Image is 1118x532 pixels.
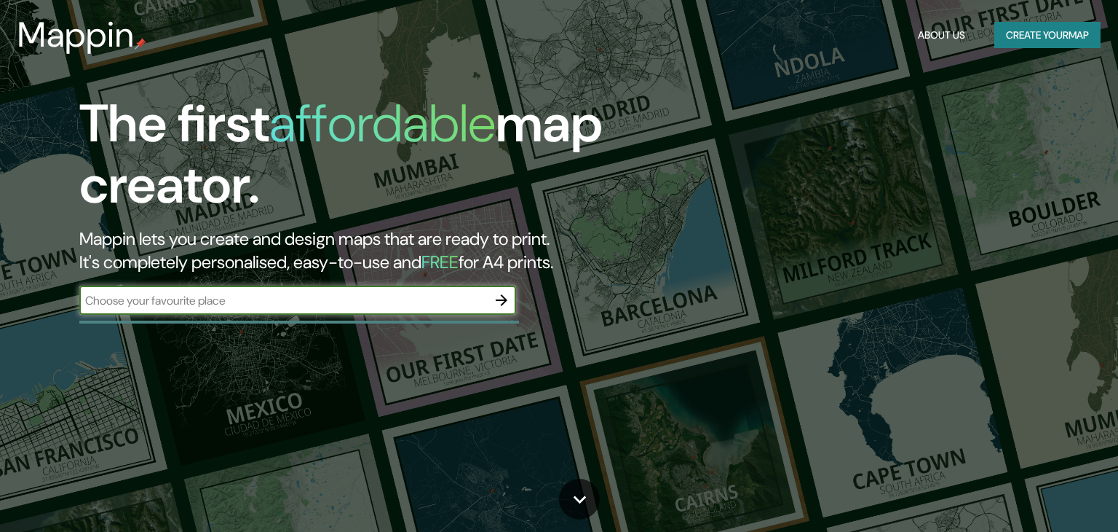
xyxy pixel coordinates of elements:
[994,22,1101,49] button: Create yourmap
[421,251,459,273] h5: FREE
[17,15,135,55] h3: Mappin
[135,38,146,50] img: mappin-pin
[79,292,487,309] input: Choose your favourite place
[269,90,496,157] h1: affordable
[79,93,638,227] h1: The first map creator.
[79,227,638,274] h2: Mappin lets you create and design maps that are ready to print. It's completely personalised, eas...
[912,22,971,49] button: About Us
